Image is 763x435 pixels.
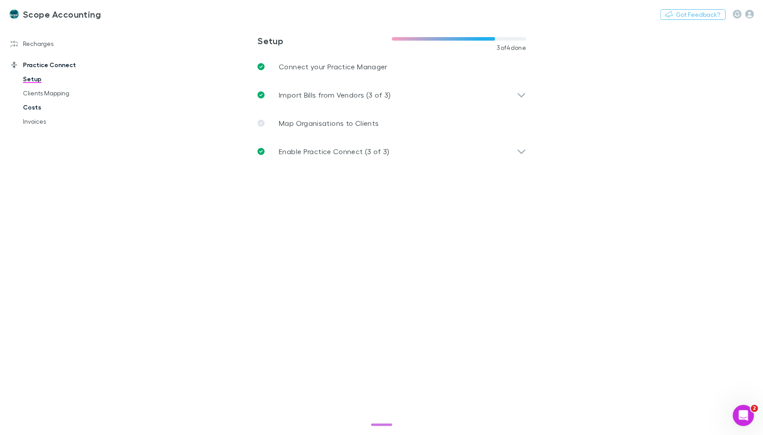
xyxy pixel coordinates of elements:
img: Scope Accounting's Logo [9,9,19,19]
iframe: Intercom live chat [733,405,754,426]
a: Clients Mapping [14,86,111,100]
p: Import Bills from Vendors (3 of 3) [279,90,391,100]
a: Scope Accounting [4,4,106,25]
p: Enable Practice Connect (3 of 3) [279,146,390,157]
span: 3 of 4 done [497,44,527,51]
a: Setup [14,72,111,86]
a: Recharges [2,37,111,51]
a: Map Organisations to Clients [251,109,533,137]
p: Map Organisations to Clients [279,118,379,129]
button: Got Feedback? [661,9,726,20]
a: Costs [14,100,111,114]
a: Invoices [14,114,111,129]
p: Connect your Practice Manager [279,61,387,72]
span: 2 [751,405,758,412]
h3: Setup [258,35,392,46]
h3: Scope Accounting [23,9,101,19]
a: Connect your Practice Manager [251,53,533,81]
div: Import Bills from Vendors (3 of 3) [251,81,533,109]
div: Enable Practice Connect (3 of 3) [251,137,533,166]
a: Practice Connect [2,58,111,72]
